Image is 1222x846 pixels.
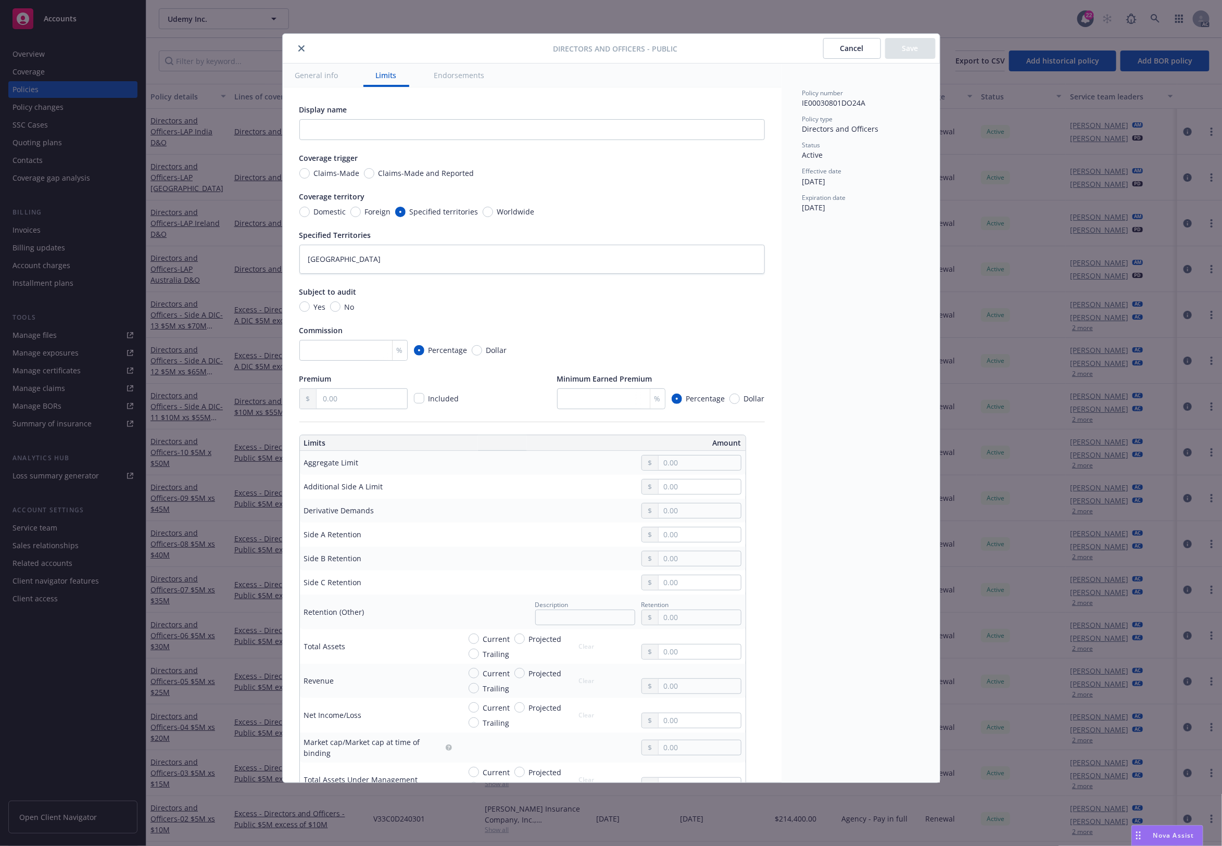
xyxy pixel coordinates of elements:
[300,435,478,451] th: Limits
[317,389,407,409] input: 0.00
[363,64,409,87] button: Limits
[802,89,843,97] span: Policy number
[802,115,833,123] span: Policy type
[514,702,525,713] input: Projected
[304,505,374,516] div: Derivative Demands
[345,301,355,312] span: No
[299,192,365,201] span: Coverage territory
[469,634,479,644] input: Current
[641,600,669,609] span: Retention
[330,301,341,312] input: No
[486,345,507,356] span: Dollar
[802,193,846,202] span: Expiration date
[514,634,525,644] input: Projected
[514,767,525,777] input: Projected
[299,374,332,384] span: Premium
[1132,826,1145,845] div: Drag to move
[1153,831,1194,840] span: Nova Assist
[729,394,740,404] input: Dollar
[529,634,562,645] span: Projected
[659,778,740,792] input: 0.00
[672,394,682,404] input: Percentage
[1131,825,1203,846] button: Nova Assist
[659,610,740,625] input: 0.00
[802,124,879,134] span: Directors and Officers
[299,168,310,179] input: Claims-Made
[314,168,360,179] span: Claims-Made
[304,457,359,468] div: Aggregate Limit
[364,168,374,179] input: Claims-Made and Reported
[483,717,510,728] span: Trailing
[304,710,362,721] div: Net Income/Loss
[299,105,347,115] span: Display name
[527,435,745,451] th: Amount
[429,345,468,356] span: Percentage
[295,42,308,55] button: close
[654,393,661,404] span: %
[514,668,525,678] input: Projected
[304,641,346,652] div: Total Assets
[529,767,562,778] span: Projected
[483,207,493,217] input: Worldwide
[553,43,677,54] span: Directors and Officers - Public
[483,649,510,660] span: Trailing
[304,737,444,759] div: Market cap/Market cap at time of binding
[299,325,343,335] span: Commission
[469,702,479,713] input: Current
[299,245,765,274] textarea: [GEOGRAPHIC_DATA]
[469,767,479,777] input: Current
[314,206,346,217] span: Domestic
[659,551,740,566] input: 0.00
[304,553,362,564] div: Side B Retention
[483,767,510,778] span: Current
[659,575,740,590] input: 0.00
[379,168,474,179] span: Claims-Made and Reported
[304,607,364,617] div: Retention (Other)
[365,206,391,217] span: Foreign
[483,683,510,694] span: Trailing
[299,301,310,312] input: Yes
[529,668,562,679] span: Projected
[304,675,334,686] div: Revenue
[802,203,826,212] span: [DATE]
[304,774,418,785] div: Total Assets Under Management
[802,167,842,175] span: Effective date
[823,38,881,59] button: Cancel
[472,345,482,356] input: Dollar
[469,668,479,678] input: Current
[299,153,358,163] span: Coverage trigger
[304,529,362,540] div: Side A Retention
[469,717,479,728] input: Trailing
[429,394,459,403] span: Included
[659,479,740,494] input: 0.00
[659,679,740,693] input: 0.00
[469,683,479,693] input: Trailing
[410,206,478,217] span: Specified territories
[802,141,821,149] span: Status
[422,64,497,87] button: Endorsements
[350,207,361,217] input: Foreign
[483,702,510,713] span: Current
[659,503,740,518] input: 0.00
[802,98,866,108] span: IE00030801DO24A
[659,456,740,470] input: 0.00
[744,393,765,404] span: Dollar
[659,527,740,542] input: 0.00
[304,577,362,588] div: Side C Retention
[299,230,371,240] span: Specified Territories
[414,345,424,356] input: Percentage
[304,481,383,492] div: Additional Side A Limit
[483,634,510,645] span: Current
[397,345,403,356] span: %
[483,668,510,679] span: Current
[469,782,479,792] input: Trailing
[659,713,740,728] input: 0.00
[299,207,310,217] input: Domestic
[497,206,535,217] span: Worldwide
[659,740,740,755] input: 0.00
[802,176,826,186] span: [DATE]
[686,393,725,404] span: Percentage
[535,600,569,609] span: Description
[283,64,351,87] button: General info
[802,150,823,160] span: Active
